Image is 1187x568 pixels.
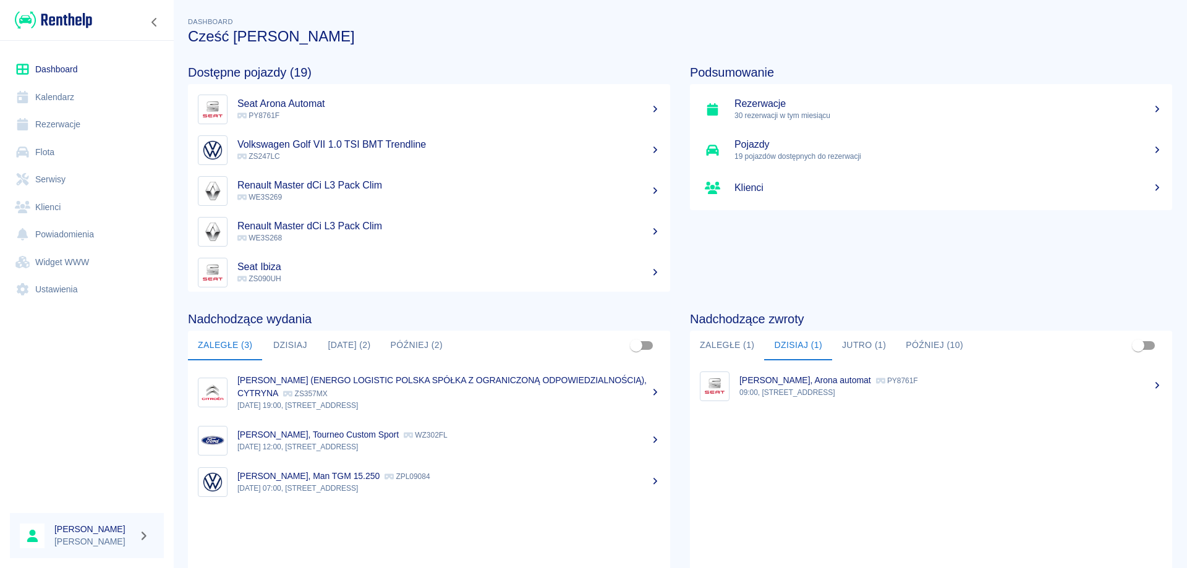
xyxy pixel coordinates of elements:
p: [PERSON_NAME], Arona automat [739,375,871,385]
p: ZS357MX [283,389,327,398]
h5: Seat Ibiza [237,261,660,273]
h4: Nadchodzące wydania [188,312,670,326]
a: ImageVolkswagen Golf VII 1.0 TSI BMT Trendline ZS247LC [188,130,670,171]
a: Klienci [10,193,164,221]
p: [PERSON_NAME] (ENERGO LOGISTIC POLSKA SPÓŁKA Z OGRANICZONĄ ODPOWIEDZIALNOŚCIĄ), CYTRYNA [237,375,647,398]
a: Image[PERSON_NAME], Arona automat PY8761F09:00, [STREET_ADDRESS] [690,365,1172,407]
a: Rezerwacje30 rezerwacji w tym miesiącu [690,89,1172,130]
a: Kalendarz [10,83,164,111]
a: Widget WWW [10,248,164,276]
h5: Pojazdy [734,138,1162,151]
a: Powiadomienia [10,221,164,248]
a: Klienci [690,171,1172,205]
span: PY8761F [237,111,279,120]
span: WE3S268 [237,234,282,242]
p: ZPL09084 [385,472,430,481]
h5: Rezerwacje [734,98,1162,110]
a: Image[PERSON_NAME] (ENERGO LOGISTIC POLSKA SPÓŁKA Z OGRANICZONĄ ODPOWIEDZIALNOŚCIĄ), CYTRYNA ZS35... [188,365,670,420]
a: ImageRenault Master dCi L3 Pack Clim WE3S269 [188,171,670,211]
img: Image [201,220,224,244]
p: [PERSON_NAME], Tourneo Custom Sport [237,430,399,439]
h3: Cześć [PERSON_NAME] [188,28,1172,45]
a: Renthelp logo [10,10,92,30]
span: WE3S269 [237,193,282,201]
img: Image [201,429,224,452]
a: Pojazdy19 pojazdów dostępnych do rezerwacji [690,130,1172,171]
img: Image [201,179,224,203]
a: Image[PERSON_NAME], Tourneo Custom Sport WZ302FL[DATE] 12:00, [STREET_ADDRESS] [188,420,670,461]
img: Renthelp logo [15,10,92,30]
h4: Dostępne pojazdy (19) [188,65,670,80]
h4: Nadchodzące zwroty [690,312,1172,326]
a: Rezerwacje [10,111,164,138]
p: [DATE] 07:00, [STREET_ADDRESS] [237,483,660,494]
img: Image [201,470,224,494]
h5: Renault Master dCi L3 Pack Clim [237,179,660,192]
button: Dzisiaj (1) [764,331,832,360]
p: 30 rezerwacji w tym miesiącu [734,110,1162,121]
button: Dzisiaj [262,331,318,360]
p: 09:00, [STREET_ADDRESS] [739,387,1162,398]
button: Zwiń nawigację [145,14,164,30]
a: Image[PERSON_NAME], Man TGM 15.250 ZPL09084[DATE] 07:00, [STREET_ADDRESS] [188,461,670,502]
a: ImageSeat Ibiza ZS090UH [188,252,670,293]
a: Dashboard [10,56,164,83]
img: Image [201,381,224,404]
span: Pokaż przypisane tylko do mnie [1126,334,1150,357]
span: Pokaż przypisane tylko do mnie [624,334,648,357]
p: [PERSON_NAME], Man TGM 15.250 [237,471,380,481]
img: Image [703,375,726,398]
a: ImageRenault Master dCi L3 Pack Clim WE3S268 [188,211,670,252]
img: Image [201,98,224,121]
p: [DATE] 19:00, [STREET_ADDRESS] [237,400,660,411]
h5: Klienci [734,182,1162,194]
button: Później (2) [381,331,453,360]
button: Zaległe (1) [690,331,764,360]
p: PY8761F [876,376,918,385]
button: [DATE] (2) [318,331,380,360]
p: 19 pojazdów dostępnych do rezerwacji [734,151,1162,162]
p: WZ302FL [404,431,448,439]
span: Dashboard [188,18,233,25]
p: [DATE] 12:00, [STREET_ADDRESS] [237,441,660,452]
a: Serwisy [10,166,164,193]
button: Zaległe (3) [188,331,262,360]
p: [PERSON_NAME] [54,535,134,548]
img: Image [201,138,224,162]
span: ZS090UH [237,274,281,283]
h5: Volkswagen Golf VII 1.0 TSI BMT Trendline [237,138,660,151]
img: Image [201,261,224,284]
a: ImageSeat Arona Automat PY8761F [188,89,670,130]
h6: [PERSON_NAME] [54,523,134,535]
a: Ustawienia [10,276,164,303]
h5: Renault Master dCi L3 Pack Clim [237,220,660,232]
h4: Podsumowanie [690,65,1172,80]
button: Jutro (1) [832,331,896,360]
button: Później (10) [896,331,973,360]
a: Flota [10,138,164,166]
h5: Seat Arona Automat [237,98,660,110]
span: ZS247LC [237,152,280,161]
